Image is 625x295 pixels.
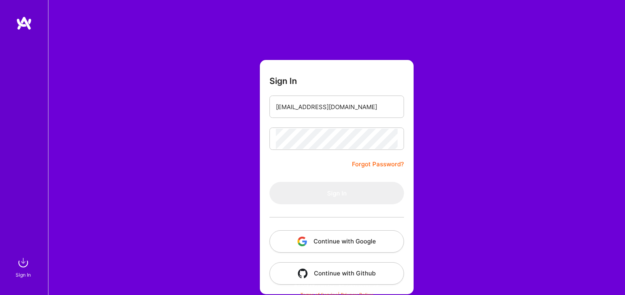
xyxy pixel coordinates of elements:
[16,271,31,279] div: Sign In
[269,76,297,86] h3: Sign In
[276,97,398,117] input: Email...
[15,255,31,271] img: sign in
[298,269,307,278] img: icon
[269,182,404,204] button: Sign In
[297,237,307,246] img: icon
[16,16,32,30] img: logo
[269,230,404,253] button: Continue with Google
[352,159,404,169] a: Forgot Password?
[269,262,404,285] button: Continue with Github
[17,255,31,279] a: sign inSign In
